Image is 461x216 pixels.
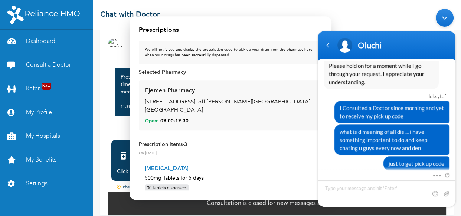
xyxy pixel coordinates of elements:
textarea: Type your message and hit 'Enter' [4,175,141,202]
span: Open: [145,118,158,124]
span: what is d meaning of all dis ... i have something important to do and keep chating u guys every n... [26,122,130,147]
h4: Prescriptions [139,26,179,35]
div: 30 Tablets dispensed [145,184,189,193]
p: [MEDICAL_DATA] [145,165,316,173]
p: Prescription items - 3 [139,141,322,149]
span: just to get pick up code [75,154,130,162]
div: [STREET_ADDRESS], off [PERSON_NAME][GEOGRAPHIC_DATA], [GEOGRAPHIC_DATA] [145,98,316,115]
span: I Consulted a Doctor since morning and yet to receive my pick up code [26,99,130,115]
span: 09:00 - 19:30 [160,118,189,124]
p: Selected Pharmacy [139,69,322,76]
span: More actions [118,166,124,172]
div: 2:59 PM [69,151,135,165]
span: End chat [127,166,135,172]
div: 2:56 PM [20,96,135,118]
span: Attach a file [128,185,136,192]
p: 500mg Tablets for 5 days [145,175,316,182]
div: Navigation go back [8,34,19,46]
div: We will notify you and display the prescription code to pick up your drug from the pharmacy here ... [145,47,316,58]
div: 2:59 PM [20,119,135,150]
p: On [DATE] [139,150,322,156]
span: Add emojis [117,185,125,192]
div: Minimize live chat window [122,4,140,21]
div: Oluchi [44,35,130,45]
div: leksytef [13,88,132,94]
div: Ejemen Pharmacy [145,86,195,95]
